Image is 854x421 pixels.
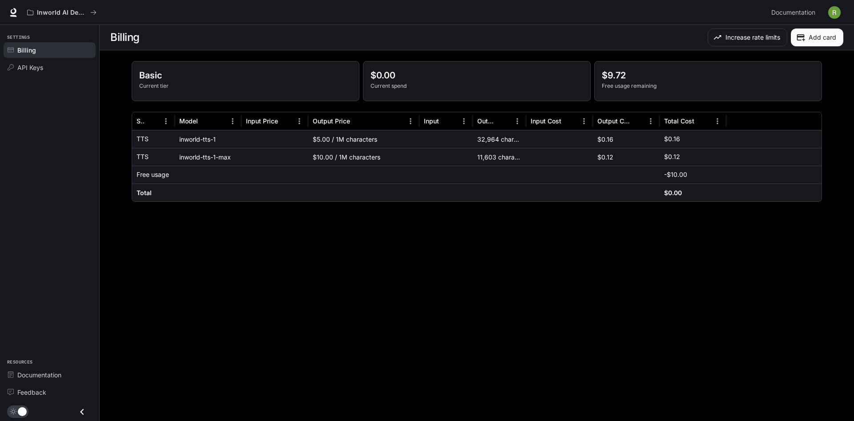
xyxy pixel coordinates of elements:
[146,114,159,128] button: Sort
[664,170,687,179] p: -$10.00
[708,29,787,46] button: Increase rate limits
[279,114,292,128] button: Sort
[577,114,591,128] button: Menu
[139,69,352,82] p: Basic
[4,60,96,75] a: API Keys
[457,114,471,128] button: Menu
[644,114,657,128] button: Menu
[531,117,561,125] div: Input Cost
[246,117,278,125] div: Input Price
[664,117,694,125] div: Total Cost
[664,188,682,197] h6: $0.00
[308,148,419,166] div: $10.00 / 1M characters
[17,388,46,397] span: Feedback
[179,117,198,125] div: Model
[4,42,96,58] a: Billing
[175,148,242,166] div: inworld-tts-1-max
[771,7,815,18] span: Documentation
[562,114,576,128] button: Sort
[371,69,583,82] p: $0.00
[159,114,173,128] button: Menu
[593,130,660,148] div: $0.16
[137,152,149,161] p: TTS
[226,114,239,128] button: Menu
[424,117,439,125] div: Input
[137,135,149,143] p: TTS
[313,117,350,125] div: Output Price
[602,69,814,82] p: $9.72
[664,135,680,143] p: $0.16
[17,45,36,55] span: Billing
[4,384,96,400] a: Feedback
[37,9,87,16] p: Inworld AI Demos
[17,63,43,72] span: API Keys
[473,148,526,166] div: 11,603 characters
[137,170,169,179] p: Free usage
[695,114,709,128] button: Sort
[351,114,364,128] button: Sort
[593,148,660,166] div: $0.12
[511,114,524,128] button: Menu
[110,29,140,46] h1: Billing
[139,82,352,90] p: Current tier
[768,4,822,21] a: Documentation
[497,114,511,128] button: Sort
[631,114,644,128] button: Sort
[72,403,92,421] button: Close drawer
[18,406,27,416] span: Dark mode toggle
[175,130,242,148] div: inworld-tts-1
[791,29,843,46] button: Add card
[199,114,212,128] button: Sort
[293,114,306,128] button: Menu
[826,4,843,21] button: User avatar
[308,130,419,148] div: $5.00 / 1M characters
[371,82,583,90] p: Current spend
[473,130,526,148] div: 32,964 characters
[23,4,101,21] button: All workspaces
[4,367,96,383] a: Documentation
[602,82,814,90] p: Free usage remaining
[404,114,417,128] button: Menu
[664,152,680,161] p: $0.12
[137,188,152,197] h6: Total
[711,114,724,128] button: Menu
[828,6,841,19] img: User avatar
[17,370,61,380] span: Documentation
[440,114,453,128] button: Sort
[597,117,630,125] div: Output Cost
[137,117,145,125] div: Service
[477,117,496,125] div: Output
